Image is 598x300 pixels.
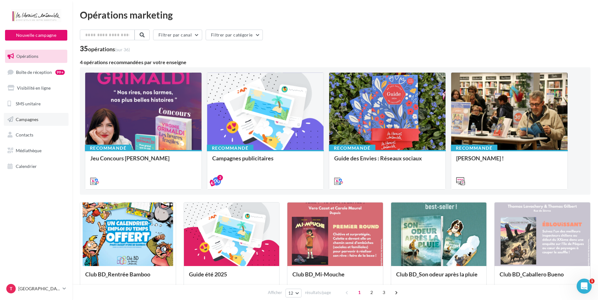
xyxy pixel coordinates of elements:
span: (sur 36) [115,47,130,52]
span: Campagnes [16,116,38,122]
div: 4 opérations recommandées par votre enseigne [80,60,590,65]
a: Boîte de réception99+ [4,65,69,79]
div: opérations [88,46,130,52]
p: [GEOGRAPHIC_DATA] [18,286,60,292]
span: Club BD_Son odeur après la pluie [396,271,478,278]
span: T [10,286,12,292]
div: 35 [80,45,130,52]
span: 3 [379,287,389,297]
div: 2 [217,175,223,181]
span: Club BD_Caballero Bueno [500,271,564,278]
span: Médiathèque [16,148,42,153]
span: Guide été 2025 [189,271,227,278]
span: Afficher [268,290,282,296]
span: Boîte de réception [16,69,52,75]
a: Visibilité en ligne [4,81,69,95]
span: résultats/page [305,290,331,296]
span: 1 [590,279,595,284]
div: Recommandé [329,145,375,152]
button: Nouvelle campagne [5,30,67,41]
span: Jeu Concours [PERSON_NAME] [90,155,169,162]
div: Recommandé [207,145,253,152]
span: SMS unitaire [16,101,41,106]
a: SMS unitaire [4,97,69,110]
a: Contacts [4,128,69,142]
span: 1 [354,287,364,297]
a: Calendrier [4,160,69,173]
iframe: Intercom live chat [577,279,592,294]
span: Guide des Envies : Réseaux sociaux [334,155,422,162]
button: Filtrer par catégorie [206,30,263,40]
span: Club BD_Rentrée Bamboo [85,271,150,278]
div: Recommandé [451,145,497,152]
div: 99+ [55,70,65,75]
a: Médiathèque [4,144,69,157]
span: Campagnes publicitaires [212,155,274,162]
button: 12 [285,289,302,297]
a: Campagnes [4,113,69,126]
a: T [GEOGRAPHIC_DATA] [5,283,67,295]
button: Filtrer par canal [153,30,202,40]
div: Opérations marketing [80,10,590,19]
a: Opérations [4,50,69,63]
span: Visibilité en ligne [17,85,51,91]
span: 2 [367,287,377,297]
span: [PERSON_NAME] ! [456,155,504,162]
span: Calendrier [16,164,37,169]
span: Opérations [16,53,38,59]
span: Contacts [16,132,33,137]
span: 12 [288,291,294,296]
span: Club BD_Mi-Mouche [292,271,345,278]
div: Recommandé [85,145,131,152]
